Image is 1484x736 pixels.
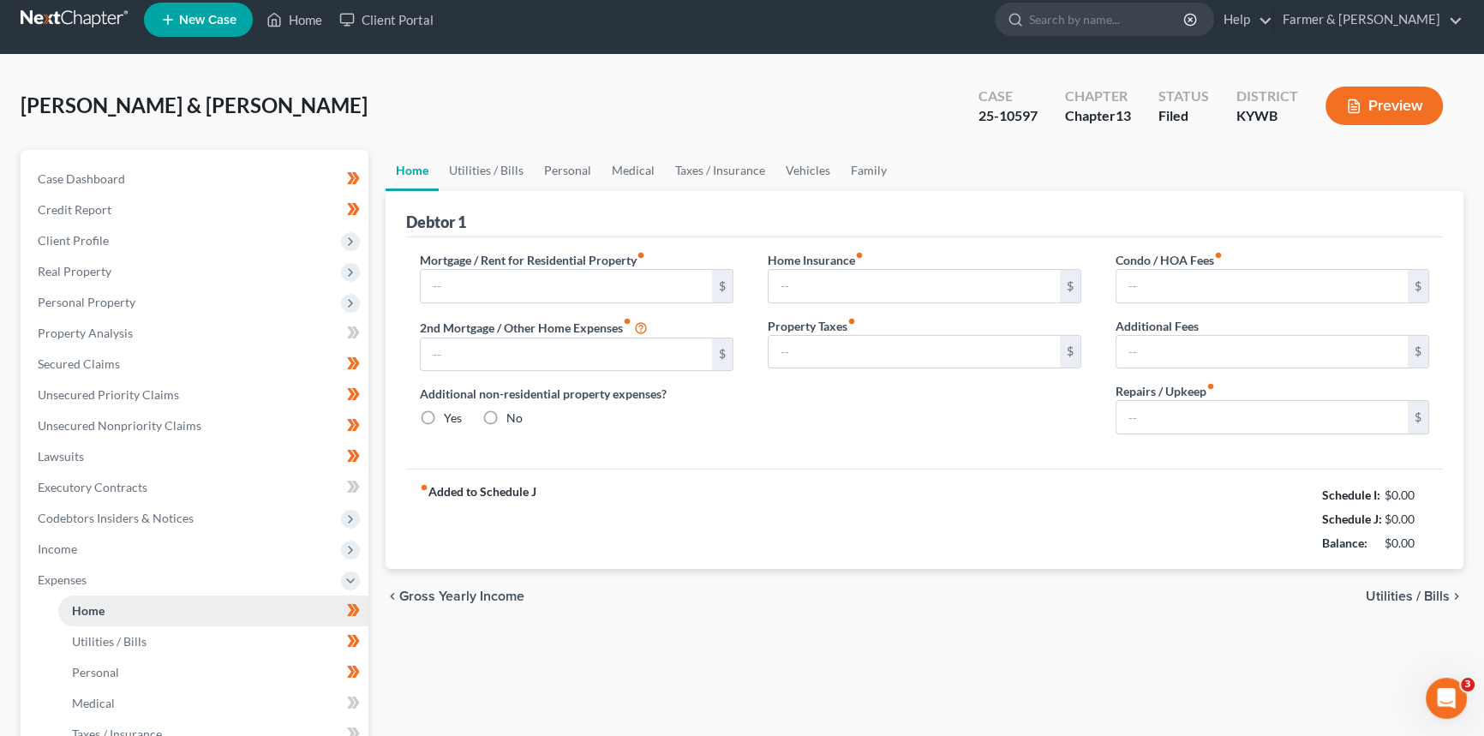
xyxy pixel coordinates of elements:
[420,483,428,492] i: fiber_manual_record
[58,595,368,626] a: Home
[1116,336,1408,368] input: --
[58,657,368,688] a: Personal
[38,572,87,587] span: Expenses
[1116,401,1408,434] input: --
[1426,678,1467,719] iframe: Intercom live chat
[331,4,442,35] a: Client Portal
[420,251,645,269] label: Mortgage / Rent for Residential Property
[1322,536,1367,550] strong: Balance:
[769,336,1060,368] input: --
[421,270,712,302] input: --
[1274,4,1463,35] a: Farmer & [PERSON_NAME]
[601,150,665,191] a: Medical
[439,150,534,191] a: Utilities / Bills
[1408,401,1428,434] div: $
[38,264,111,278] span: Real Property
[768,317,856,335] label: Property Taxes
[978,87,1038,106] div: Case
[768,251,864,269] label: Home Insurance
[1366,589,1450,603] span: Utilities / Bills
[420,317,648,338] label: 2nd Mortgage / Other Home Expenses
[258,4,331,35] a: Home
[38,202,111,217] span: Credit Report
[1450,589,1463,603] i: chevron_right
[420,483,536,555] strong: Added to Schedule J
[24,380,368,410] a: Unsecured Priority Claims
[1116,270,1408,302] input: --
[1214,251,1223,260] i: fiber_manual_record
[38,480,147,494] span: Executory Contracts
[1206,382,1215,391] i: fiber_manual_record
[1060,270,1080,302] div: $
[769,270,1060,302] input: --
[1116,251,1223,269] label: Condo / HOA Fees
[1158,106,1209,126] div: Filed
[420,385,733,403] label: Additional non-residential property expenses?
[399,589,524,603] span: Gross Yearly Income
[72,696,115,710] span: Medical
[58,626,368,657] a: Utilities / Bills
[637,251,645,260] i: fiber_manual_record
[386,150,439,191] a: Home
[1060,336,1080,368] div: $
[506,410,523,427] label: No
[24,318,368,349] a: Property Analysis
[72,603,105,618] span: Home
[712,338,733,371] div: $
[1461,678,1475,691] span: 3
[1366,589,1463,603] button: Utilities / Bills chevron_right
[1236,87,1298,106] div: District
[38,295,135,309] span: Personal Property
[38,171,125,186] span: Case Dashboard
[1065,87,1131,106] div: Chapter
[444,410,462,427] label: Yes
[1385,487,1430,504] div: $0.00
[24,349,368,380] a: Secured Claims
[1215,4,1272,35] a: Help
[1065,106,1131,126] div: Chapter
[1325,87,1443,125] button: Preview
[386,589,399,603] i: chevron_left
[406,212,466,232] div: Debtor 1
[38,233,109,248] span: Client Profile
[1322,488,1380,502] strong: Schedule I:
[38,449,84,464] span: Lawsuits
[1116,107,1131,123] span: 13
[38,418,201,433] span: Unsecured Nonpriority Claims
[534,150,601,191] a: Personal
[24,194,368,225] a: Credit Report
[623,317,631,326] i: fiber_manual_record
[978,106,1038,126] div: 25-10597
[72,665,119,679] span: Personal
[1408,270,1428,302] div: $
[775,150,841,191] a: Vehicles
[1236,106,1298,126] div: KYWB
[24,410,368,441] a: Unsecured Nonpriority Claims
[847,317,856,326] i: fiber_manual_record
[38,387,179,402] span: Unsecured Priority Claims
[38,356,120,371] span: Secured Claims
[24,164,368,194] a: Case Dashboard
[1385,511,1430,528] div: $0.00
[1116,382,1215,400] label: Repairs / Upkeep
[1029,3,1186,35] input: Search by name...
[38,542,77,556] span: Income
[421,338,712,371] input: --
[21,93,368,117] span: [PERSON_NAME] & [PERSON_NAME]
[38,326,133,340] span: Property Analysis
[38,511,194,525] span: Codebtors Insiders & Notices
[1322,512,1382,526] strong: Schedule J:
[1158,87,1209,106] div: Status
[1116,317,1199,335] label: Additional Fees
[712,270,733,302] div: $
[179,14,236,27] span: New Case
[665,150,775,191] a: Taxes / Insurance
[58,688,368,719] a: Medical
[1385,535,1430,552] div: $0.00
[855,251,864,260] i: fiber_manual_record
[386,589,524,603] button: chevron_left Gross Yearly Income
[72,634,147,649] span: Utilities / Bills
[24,441,368,472] a: Lawsuits
[841,150,897,191] a: Family
[1408,336,1428,368] div: $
